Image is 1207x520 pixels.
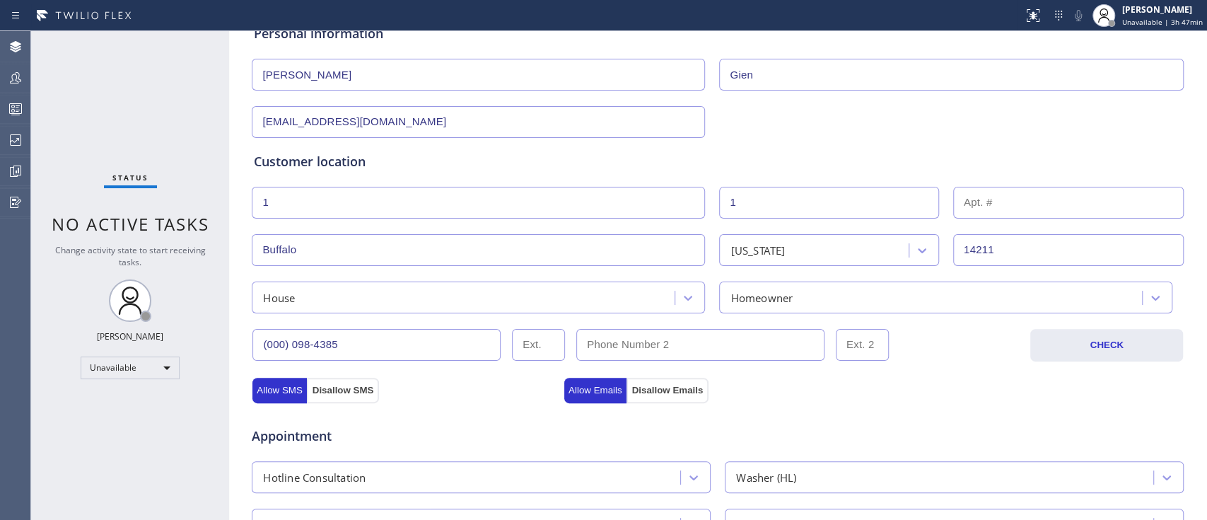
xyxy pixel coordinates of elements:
[626,378,709,403] button: Disallow Emails
[512,329,565,361] input: Ext.
[254,24,1182,43] div: Personal information
[112,173,148,183] span: Status
[576,329,824,361] input: Phone Number 2
[81,357,180,379] div: Unavailable
[1122,4,1203,16] div: [PERSON_NAME]
[1030,329,1183,362] button: CHECK
[719,59,1184,91] input: Last Name
[1122,17,1203,27] span: Unavailable | 3h 47min
[97,330,163,342] div: [PERSON_NAME]
[1068,6,1088,25] button: Mute
[730,289,793,306] div: Homeowner
[254,152,1182,171] div: Customer location
[55,244,206,268] span: Change activity state to start receiving tasks.
[953,187,1184,219] input: Apt. #
[252,378,306,403] button: Allow SMS
[953,234,1184,266] input: ZIP
[736,469,796,485] div: Washer (HL)
[52,212,209,236] span: No active tasks
[252,187,705,219] input: Address
[836,329,889,361] input: Ext. 2
[263,469,366,485] div: Hotline Consultation
[730,242,785,258] div: [US_STATE]
[307,378,380,403] button: Disallow SMS
[252,329,501,361] input: Phone Number
[252,427,561,446] span: Appointment
[263,289,295,306] div: House
[252,234,705,266] input: City
[564,378,626,403] button: Allow Emails
[719,187,939,219] input: Street #
[252,106,705,138] input: Email
[252,59,705,91] input: First Name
